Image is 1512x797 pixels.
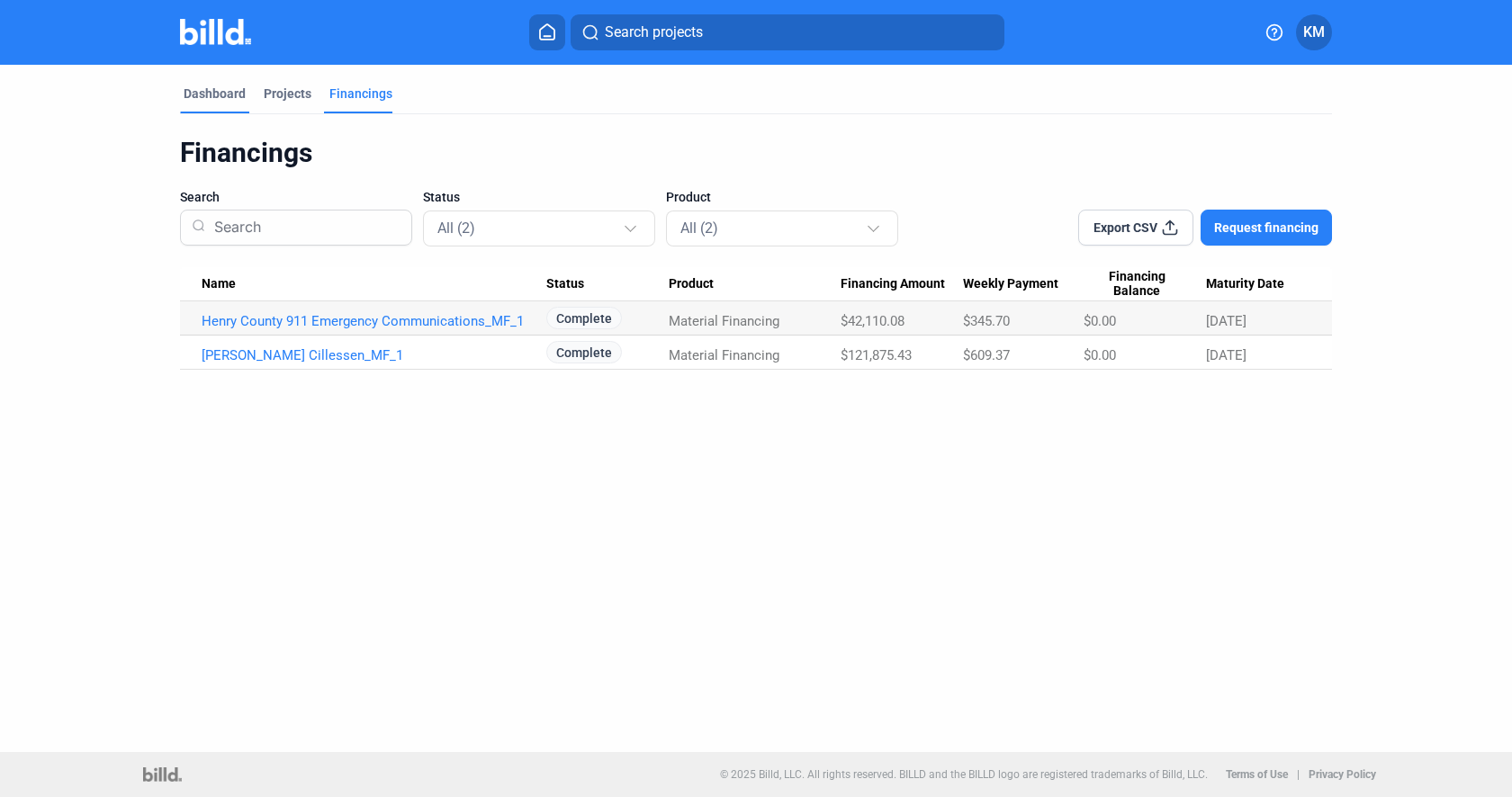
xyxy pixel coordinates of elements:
div: Dashboard [184,85,246,103]
mat-select-trigger: All (2) [437,219,475,237]
div: Maturity Date [1206,276,1310,292]
span: Name [202,276,236,292]
div: Financings [180,136,1332,170]
input: Search [207,204,400,251]
div: Financing Balance [1084,269,1206,300]
span: Status [423,188,460,206]
span: Request financing [1214,219,1318,237]
button: Search projects [571,14,1004,50]
div: Name [202,276,546,292]
span: Complete [546,307,622,329]
span: Status [546,276,584,292]
div: Projects [264,85,311,103]
div: Product [669,276,841,292]
span: Product [666,188,711,206]
b: Terms of Use [1226,768,1288,781]
div: Financing Amount [841,276,963,292]
img: logo [143,767,182,782]
span: Financing Amount [841,276,945,292]
span: Financing Balance [1084,269,1190,300]
span: Material Financing [669,313,779,329]
span: $0.00 [1084,347,1116,363]
span: Product [669,276,714,292]
img: Billd Company Logo [180,19,251,45]
div: Financings [329,85,392,103]
span: $121,875.43 [841,347,912,363]
span: [DATE] [1206,313,1246,329]
a: [PERSON_NAME] Cillessen_MF_1 [202,347,546,363]
span: [DATE] [1206,347,1246,363]
b: Privacy Policy [1309,768,1376,781]
span: $609.37 [963,347,1010,363]
span: Search [180,188,220,206]
span: Export CSV [1093,219,1157,237]
span: Weekly Payment [963,276,1058,292]
span: $0.00 [1084,313,1116,329]
div: Weekly Payment [963,276,1084,292]
mat-select-trigger: All (2) [680,219,718,237]
p: | [1297,768,1300,781]
a: Henry County 911 Emergency Communications_MF_1 [202,313,546,329]
button: Export CSV [1078,210,1193,246]
span: $345.70 [963,313,1010,329]
span: $42,110.08 [841,313,904,329]
span: Complete [546,341,622,363]
button: KM [1296,14,1332,50]
span: Search projects [605,22,703,43]
div: Status [546,276,670,292]
span: KM [1303,22,1325,43]
span: Material Financing [669,347,779,363]
span: Maturity Date [1206,276,1284,292]
button: Request financing [1201,210,1332,246]
p: © 2025 Billd, LLC. All rights reserved. BILLD and the BILLD logo are registered trademarks of Bil... [720,768,1208,781]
